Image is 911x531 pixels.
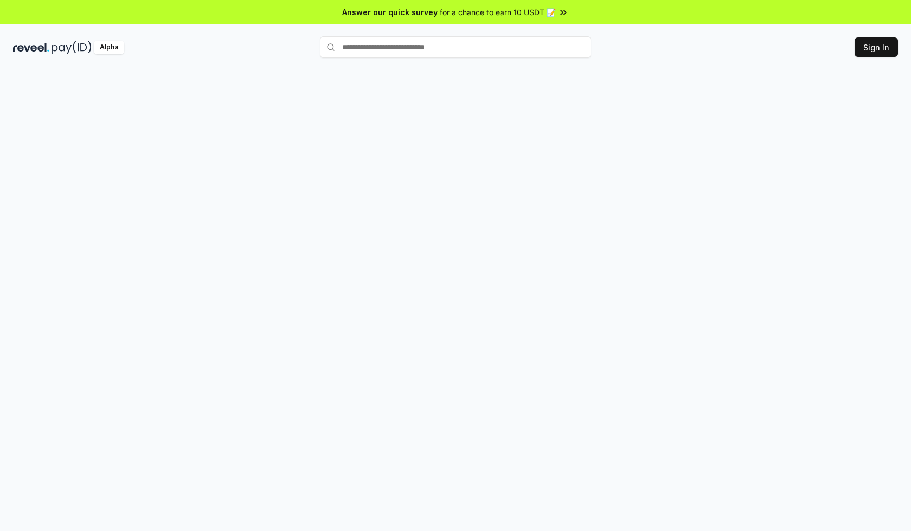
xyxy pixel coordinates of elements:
[440,7,556,18] span: for a chance to earn 10 USDT 📝
[52,41,92,54] img: pay_id
[855,37,898,57] button: Sign In
[342,7,438,18] span: Answer our quick survey
[94,41,124,54] div: Alpha
[13,41,49,54] img: reveel_dark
